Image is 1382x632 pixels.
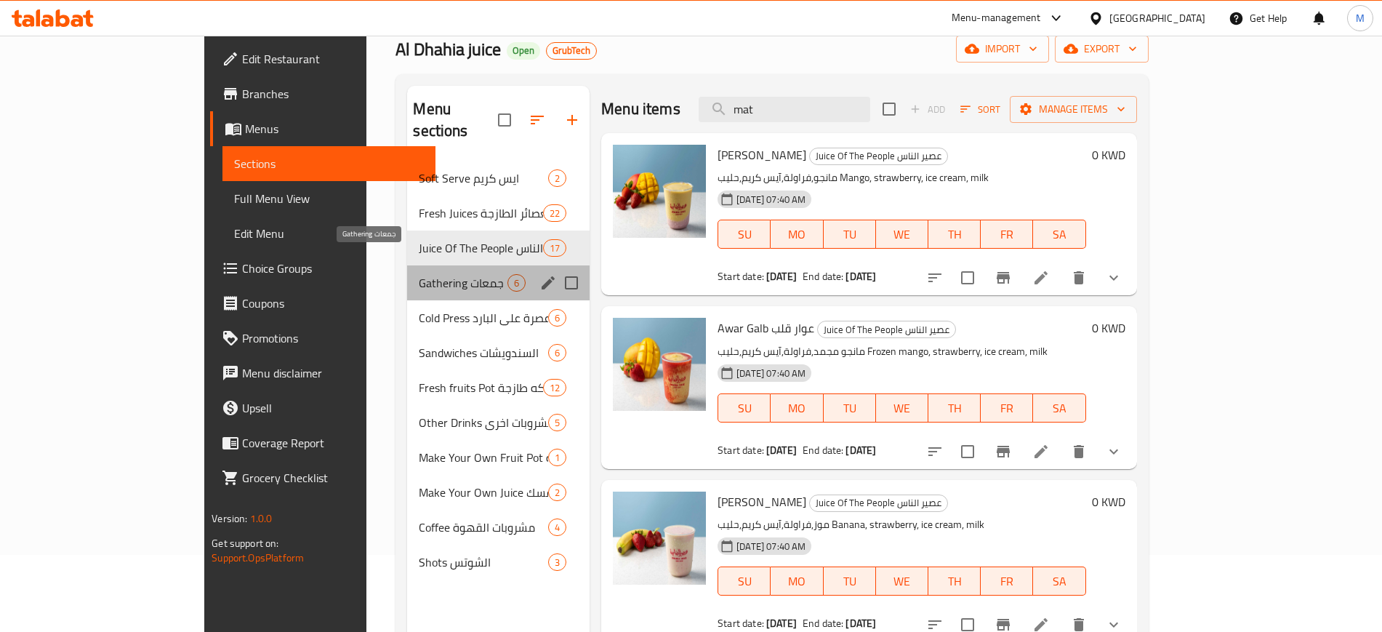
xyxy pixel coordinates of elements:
span: Make Your Own Fruit Pot اصنعه بنفسك وعاء فواكه [419,449,548,466]
button: SA [1033,220,1085,249]
span: Edit Restaurant [242,50,423,68]
a: Coupons [210,286,435,321]
span: Manage items [1021,100,1125,119]
p: مانجو مجمد,فراولة,آيس كريم,حليب Frozen mango, strawberry, ice cream, milk [718,343,1085,361]
a: Upsell [210,391,435,425]
span: Juice Of The People عصير الناس [810,148,947,164]
div: Open [507,42,540,60]
div: items [507,274,526,292]
span: Juice Of The People عصير الناس [818,321,955,338]
button: MO [771,220,823,249]
div: items [548,519,566,536]
span: 17 [544,241,566,255]
span: WE [882,571,923,592]
span: export [1066,40,1137,58]
a: Menus [210,111,435,146]
button: Sort [957,98,1004,121]
span: Select to update [952,436,983,467]
button: TU [824,567,876,596]
button: sort-choices [917,434,952,469]
div: Fresh Juices العصائر الطازجة22 [407,196,590,231]
h2: Menu sections [413,98,498,142]
img: Bo Nora بونورة [613,492,706,585]
div: [GEOGRAPHIC_DATA] [1109,10,1205,26]
h6: 0 KWD [1092,492,1125,512]
span: Coffee مشروبات القهوة [419,519,548,536]
span: 22 [544,207,566,220]
button: TH [928,220,981,249]
span: WE [882,398,923,419]
span: FR [987,398,1027,419]
svg: Show Choices [1105,269,1122,287]
div: Soft Serve ايس كريم [419,169,548,187]
button: Manage items [1010,96,1137,123]
span: Grocery Checklist [242,469,423,487]
a: Edit menu item [1032,443,1050,460]
a: Promotions [210,321,435,356]
span: 4 [549,521,566,535]
span: TU [829,571,870,592]
nav: Menu sections [407,155,590,585]
span: GrubTech [547,44,596,57]
a: Menu disclaimer [210,356,435,391]
div: items [548,484,566,501]
span: 1.0.0 [250,509,273,528]
span: 2 [549,486,566,500]
div: Make Your Own Juice اصنعه بنفسك2 [407,475,590,510]
span: Menu disclaimer [242,364,423,382]
div: Fresh Juices العصائر الطازجة [419,204,543,222]
div: Sandwiches السندويشات6 [407,335,590,370]
span: 6 [549,346,566,360]
button: TU [824,393,876,423]
span: TU [829,224,870,245]
a: Choice Groups [210,251,435,286]
button: FR [981,567,1033,596]
svg: Show Choices [1105,443,1122,460]
div: Gathering جمعات6edit [407,265,590,300]
button: TH [928,567,981,596]
div: Soft Serve ايس كريم2 [407,161,590,196]
span: SU [724,398,765,419]
button: show more [1096,434,1131,469]
span: FR [987,224,1027,245]
span: [DATE] 07:40 AM [731,540,811,553]
button: show more [1096,260,1131,295]
span: Coverage Report [242,434,423,452]
div: Fresh fruits Pot وعاء فواكه طازجة12 [407,370,590,405]
button: sort-choices [917,260,952,295]
div: Coffee مشروبات القهوة4 [407,510,590,545]
span: Juice Of The People عصير الناس [810,495,947,511]
h6: 0 KWD [1092,318,1125,338]
span: FR [987,571,1027,592]
button: WE [876,393,928,423]
span: Edit Menu [234,225,423,242]
input: search [699,97,870,122]
div: Juice Of The People عصير الناس [809,148,948,165]
span: Fresh fruits Pot وعاء فواكه طازجة [419,379,543,396]
div: Juice Of The People عصير الناس17 [407,231,590,265]
span: 6 [508,276,525,290]
span: Start date: [718,441,764,460]
img: Abo Ali بوعلي [613,145,706,238]
span: 12 [544,381,566,395]
span: Sandwiches السندويشات [419,344,548,361]
div: Juice Of The People عصير الناس [419,239,543,257]
div: Other Drinks مشروبات اخرى5 [407,405,590,440]
span: SA [1039,224,1080,245]
span: Other Drinks مشروبات اخرى [419,414,548,431]
div: items [543,239,566,257]
span: Select section [874,94,904,124]
div: items [548,344,566,361]
p: مانجو,فراولة,آيس كريم,حليب Mango, strawberry, ice cream, milk [718,169,1085,187]
span: Get support on: [212,534,278,553]
span: [PERSON_NAME] [718,144,806,166]
span: Coupons [242,295,423,312]
a: Edit Menu [222,216,435,251]
h6: 0 KWD [1092,145,1125,165]
button: edit [537,272,559,294]
div: items [548,414,566,431]
a: Edit menu item [1032,269,1050,287]
span: Sort [960,101,1000,118]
